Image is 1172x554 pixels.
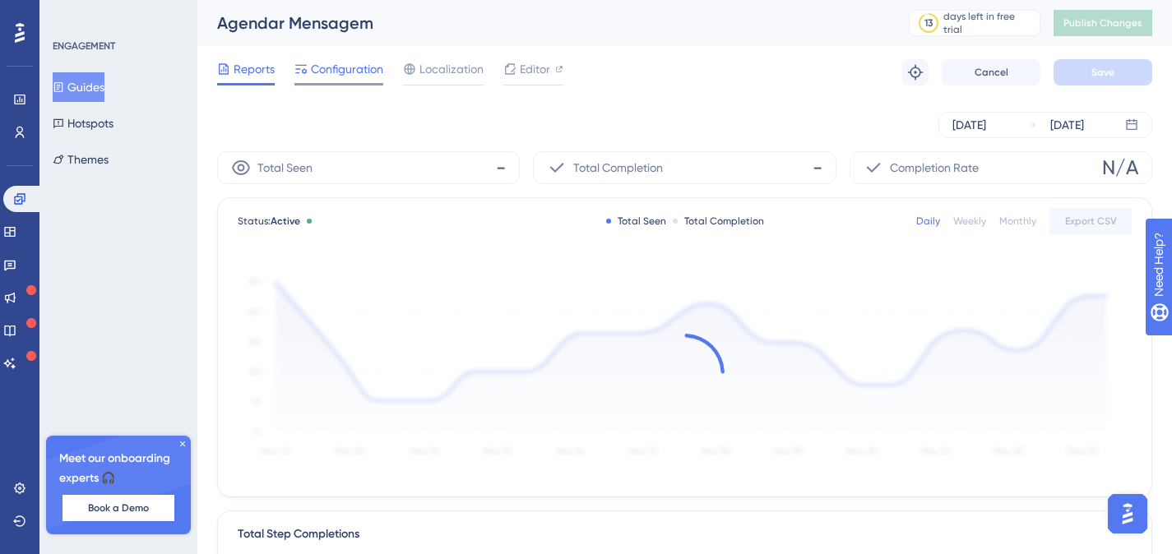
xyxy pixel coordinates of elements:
div: Monthly [999,215,1036,228]
button: Save [1054,59,1152,85]
div: Total Step Completions [238,524,359,544]
div: Daily [916,215,940,228]
button: Export CSV [1049,208,1132,234]
div: Total Completion [673,215,764,228]
span: Completion Rate [890,158,979,178]
button: Publish Changes [1054,10,1152,36]
span: Need Help? [39,4,103,24]
span: N/A [1102,155,1138,181]
span: Meet our onboarding experts 🎧 [59,449,178,488]
span: - [813,155,822,181]
span: Total Seen [257,158,313,178]
span: Localization [419,59,484,79]
span: Reports [234,59,275,79]
span: - [496,155,506,181]
button: Guides [53,72,104,102]
div: ENGAGEMENT [53,39,115,53]
div: days left in free trial [943,10,1035,36]
div: [DATE] [1050,115,1084,135]
div: [DATE] [952,115,986,135]
span: Save [1091,66,1114,79]
button: Cancel [942,59,1040,85]
span: Total Completion [573,158,663,178]
iframe: UserGuiding AI Assistant Launcher [1103,489,1152,538]
div: Agendar Mensagem [217,12,868,35]
span: Publish Changes [1063,16,1142,30]
span: Active [271,215,300,227]
div: Total Seen [606,215,666,228]
span: Cancel [975,66,1008,79]
button: Themes [53,145,109,174]
button: Book a Demo [63,495,174,521]
span: Editor [520,59,550,79]
span: Export CSV [1065,215,1117,228]
button: Hotspots [53,108,113,138]
span: Book a Demo [88,501,149,515]
span: Configuration [311,59,383,79]
div: Weekly [953,215,986,228]
div: 13 [924,16,933,30]
span: Status: [238,215,300,228]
